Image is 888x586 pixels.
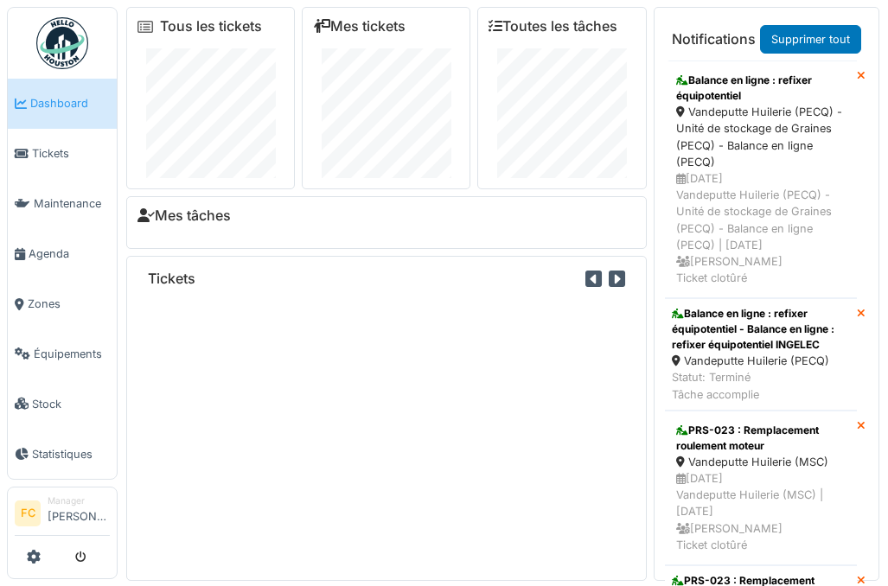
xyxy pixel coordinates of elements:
[8,129,117,179] a: Tickets
[676,73,846,104] div: Balance en ligne : refixer équipotentiel
[32,396,110,412] span: Stock
[160,18,262,35] a: Tous les tickets
[32,145,110,162] span: Tickets
[29,245,110,262] span: Agenda
[8,279,117,329] a: Zones
[676,470,846,553] div: [DATE] Vandeputte Huilerie (MSC) | [DATE] [PERSON_NAME] Ticket clotûré
[32,446,110,462] span: Statistiques
[48,494,110,532] li: [PERSON_NAME]
[313,18,406,35] a: Mes tickets
[676,423,846,454] div: PRS-023 : Remplacement roulement moteur
[148,271,195,287] h6: Tickets
[30,95,110,111] span: Dashboard
[8,229,117,279] a: Agenda
[760,25,861,54] a: Supprimer tout
[489,18,617,35] a: Toutes les tâches
[672,306,850,353] div: Balance en ligne : refixer équipotentiel - Balance en ligne : refixer équipotentiel INGELEC
[665,61,857,298] a: Balance en ligne : refixer équipotentiel Vandeputte Huilerie (PECQ) - Unité de stockage de Graine...
[8,429,117,479] a: Statistiques
[665,411,857,565] a: PRS-023 : Remplacement roulement moteur Vandeputte Huilerie (MSC) [DATE]Vandeputte Huilerie (MSC)...
[34,346,110,362] span: Équipements
[34,195,110,212] span: Maintenance
[8,179,117,229] a: Maintenance
[28,296,110,312] span: Zones
[8,379,117,429] a: Stock
[8,329,117,379] a: Équipements
[676,104,846,170] div: Vandeputte Huilerie (PECQ) - Unité de stockage de Graines (PECQ) - Balance en ligne (PECQ)
[676,454,846,470] div: Vandeputte Huilerie (MSC)
[15,494,110,536] a: FC Manager[PERSON_NAME]
[672,353,850,369] div: Vandeputte Huilerie (PECQ)
[672,369,850,402] div: Statut: Terminé Tâche accomplie
[36,17,88,69] img: Badge_color-CXgf-gQk.svg
[48,494,110,507] div: Manager
[676,170,846,286] div: [DATE] Vandeputte Huilerie (PECQ) - Unité de stockage de Graines (PECQ) - Balance en ligne (PECQ)...
[672,31,756,48] h6: Notifications
[137,207,231,224] a: Mes tâches
[8,79,117,129] a: Dashboard
[665,298,857,411] a: Balance en ligne : refixer équipotentiel - Balance en ligne : refixer équipotentiel INGELEC Vande...
[15,500,41,526] li: FC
